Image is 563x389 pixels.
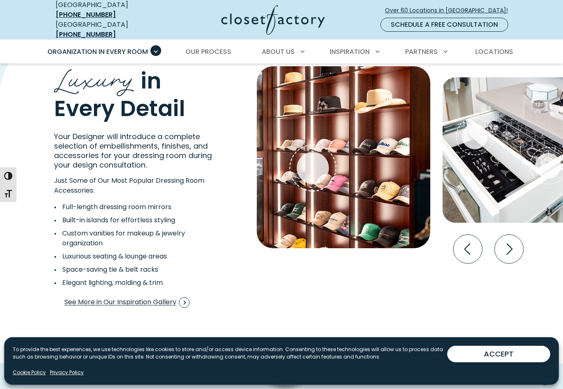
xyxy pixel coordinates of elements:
a: [PHONE_NUMBER] [56,30,116,39]
span: Luxury [54,56,135,97]
span: Inspiration [330,47,370,56]
span: Organization in Every Room [47,47,148,56]
button: Previous slide [450,231,486,267]
button: Next slide [491,231,527,267]
p: To provide the best experiences, we use technologies like cookies to store and/or access device i... [13,346,447,361]
a: [PHONE_NUMBER] [56,10,116,19]
li: Custom vanities for makeup & jewelry organization [54,228,211,248]
span: in [141,65,161,96]
a: Privacy Policy [50,369,84,376]
span: About Us [262,47,295,56]
li: Elegant lighting, molding & trim [54,278,211,288]
span: Locations [475,47,513,56]
a: Schedule a Free Consultation [380,18,508,32]
li: Full-length dressing room mirrors [54,202,211,212]
span: Your Designer will introduce a complete selection of embellishments, finishes, and accessories fo... [54,131,212,170]
p: Just Some of Our Most Popular Dressing Room Accessories: [54,176,238,196]
span: See More in Our Inspiration Gallery [64,297,190,308]
div: [GEOGRAPHIC_DATA] [56,20,157,40]
li: Space-saving tie & belt racks [54,265,211,275]
span: Over 60 Locations in [GEOGRAPHIC_DATA]! [385,6,514,15]
nav: Primary Menu [42,40,521,63]
button: ACCEPT [447,346,550,362]
img: LED light strips [257,66,430,248]
li: Built-in islands for effortless styling [54,215,211,225]
li: Luxurious seating & lounge areas [54,252,211,261]
a: Over 60 Locations in [GEOGRAPHIC_DATA]! [385,3,515,18]
span: Our Process [185,47,231,56]
span: Every Detail [54,93,185,124]
a: See More in Our Inspiration Gallery [64,294,190,311]
img: Closet Factory Logo [221,5,325,35]
span: Partners [405,47,438,56]
a: Cookie Policy [13,369,46,376]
